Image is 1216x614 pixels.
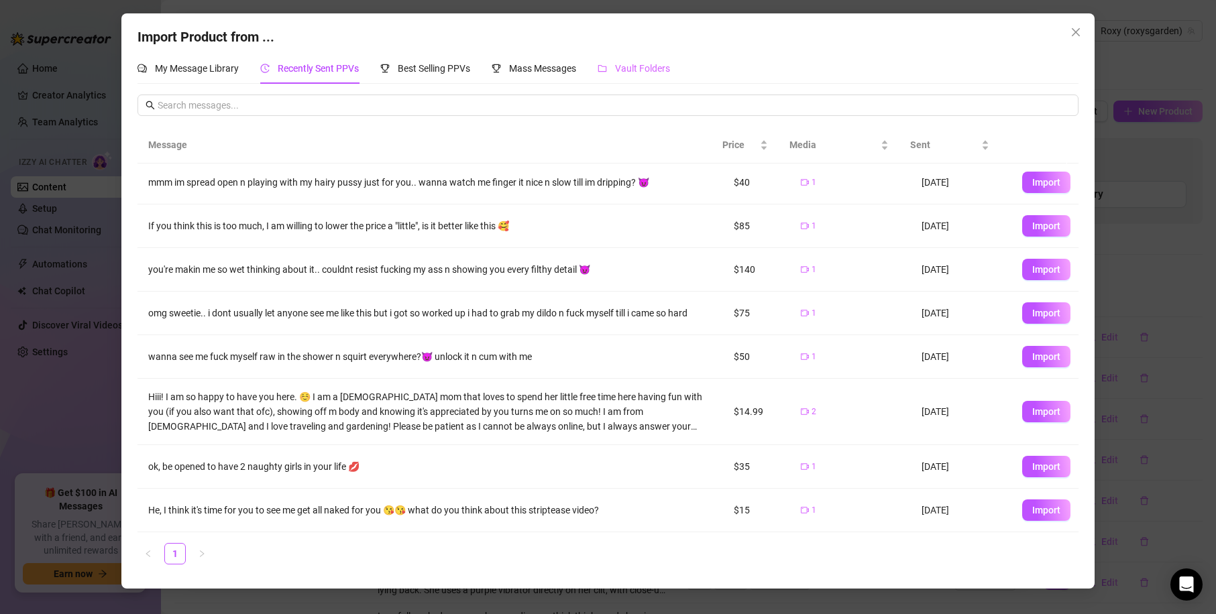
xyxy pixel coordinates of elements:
[137,29,274,45] span: Import Product from ...
[191,543,213,564] button: right
[198,550,206,558] span: right
[1065,27,1087,38] span: Close
[801,178,809,186] span: video-camera
[1032,308,1060,318] span: Import
[148,219,712,233] div: If you think this is too much, I am willing to lower the price a "little", is it better like this 🥰
[1032,505,1060,515] span: Import
[911,489,1011,532] td: [DATE]
[1022,456,1070,477] button: Import
[398,63,470,74] span: Best Selling PPVs
[260,64,270,73] span: history
[911,248,1011,292] td: [DATE]
[1032,461,1060,472] span: Import
[911,161,1011,204] td: [DATE]
[723,204,790,248] td: $85
[723,379,790,445] td: $14.99
[723,161,790,204] td: $40
[812,176,816,189] span: 1
[911,292,1011,335] td: [DATE]
[165,544,185,564] a: 1
[148,306,712,320] div: omg sweetie.. i dont usually let anyone see me like this but i got so worked up i had to grab my ...
[812,460,816,473] span: 1
[723,248,790,292] td: $140
[1022,302,1070,324] button: Import
[1065,21,1087,43] button: Close
[1022,259,1070,280] button: Import
[911,445,1011,489] td: [DATE]
[1170,568,1203,601] div: Open Intercom Messenger
[910,137,979,152] span: Sent
[1032,351,1060,362] span: Import
[899,127,1000,164] th: Sent
[155,63,239,74] span: My Message Library
[1022,346,1070,367] button: Import
[144,550,152,558] span: left
[615,63,670,74] span: Vault Folders
[164,543,186,564] li: 1
[812,263,816,276] span: 1
[148,389,712,434] div: Hiii! I am so happy to have you here. ☺️ I am a [DEMOGRAPHIC_DATA] mom that loves to spend her li...
[789,137,878,152] span: Media
[278,63,359,74] span: Recently Sent PPVs
[1032,406,1060,417] span: Import
[1022,215,1070,237] button: Import
[1032,264,1060,275] span: Import
[801,408,809,416] span: video-camera
[801,463,809,471] span: video-camera
[137,543,159,564] li: Previous Page
[148,175,712,190] div: mmm im spread open n playing with my hairy pussy just for you.. wanna watch me finger it nice n s...
[801,222,809,230] span: video-camera
[1022,172,1070,193] button: Import
[191,543,213,564] li: Next Page
[801,265,809,273] span: video-camera
[148,349,712,364] div: wanna see me fuck myself raw in the shower n squirt everywhere?😈 unlock it n cum with me
[380,64,390,73] span: trophy
[137,543,159,564] button: left
[812,504,816,517] span: 1
[509,63,576,74] span: Mass Messages
[723,489,790,532] td: $15
[148,262,712,277] div: you're makin me so wet thinking about it.. couldnt resist fucking my ass n showing you every filt...
[801,309,809,317] span: video-camera
[812,406,816,418] span: 2
[723,292,790,335] td: $75
[801,353,809,361] span: video-camera
[723,335,790,379] td: $50
[911,379,1011,445] td: [DATE]
[1032,177,1060,188] span: Import
[158,98,1070,113] input: Search messages...
[911,204,1011,248] td: [DATE]
[723,445,790,489] td: $35
[137,127,711,164] th: Message
[801,506,809,514] span: video-camera
[722,137,757,152] span: Price
[148,503,712,517] div: He, I think it's time for you to see me get all naked for you 😘😘 what do you think about this str...
[911,335,1011,379] td: [DATE]
[712,127,779,164] th: Price
[492,64,501,73] span: trophy
[598,64,607,73] span: folder
[1070,27,1081,38] span: close
[812,307,816,320] span: 1
[146,101,155,110] span: search
[812,351,816,363] span: 1
[1022,499,1070,521] button: Import
[137,64,147,73] span: comment
[148,459,712,474] div: ok, be opened to have 2 naughty girls in your life 💋
[812,220,816,233] span: 1
[1022,401,1070,422] button: Import
[1032,221,1060,231] span: Import
[779,127,899,164] th: Media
